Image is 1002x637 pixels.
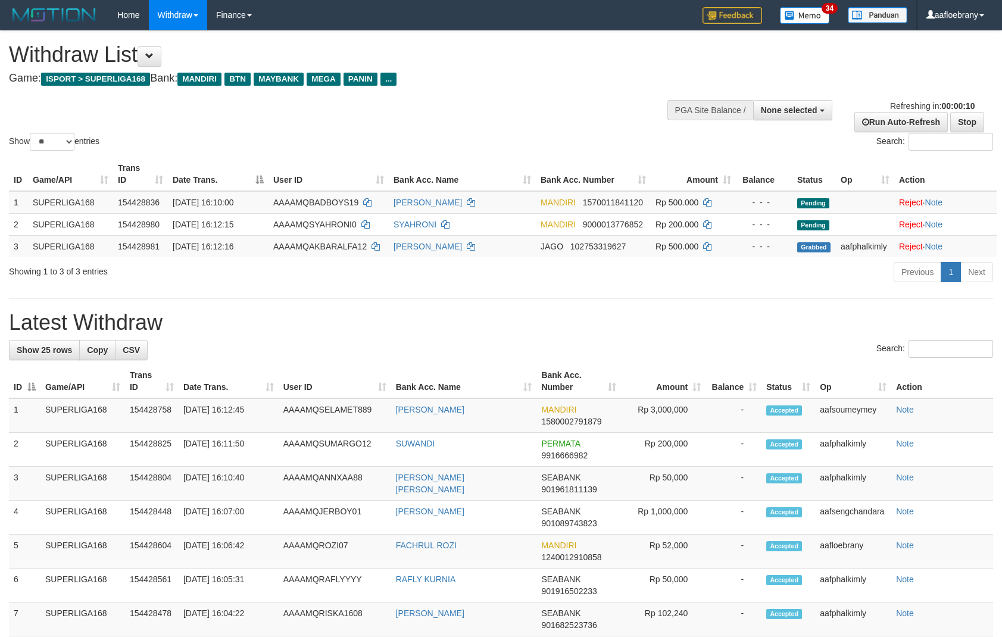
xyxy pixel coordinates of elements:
[380,73,397,86] span: ...
[279,467,391,501] td: AAAAMQANNXAA88
[9,133,99,151] label: Show entries
[792,157,836,191] th: Status
[173,242,233,251] span: [DATE] 16:12:16
[40,398,125,433] td: SUPERLIGA168
[706,569,761,602] td: -
[896,507,914,516] a: Note
[40,467,125,501] td: SUPERLIGA168
[896,473,914,482] a: Note
[655,242,698,251] span: Rp 500.000
[28,191,113,214] td: SUPERLIGA168
[9,364,40,398] th: ID: activate to sort column descending
[876,133,993,151] label: Search:
[753,100,832,120] button: None selected
[896,608,914,618] a: Note
[396,574,456,584] a: RAFLY KURNIA
[541,405,576,414] span: MANDIRI
[766,473,802,483] span: Accepted
[28,157,113,191] th: Game/API: activate to sort column ascending
[621,398,706,433] td: Rp 3,000,000
[391,364,537,398] th: Bank Acc. Name: activate to sort column ascending
[9,157,28,191] th: ID
[541,439,580,448] span: PERMATA
[703,7,762,24] img: Feedback.jpg
[536,157,651,191] th: Bank Acc. Number: activate to sort column ascending
[177,73,221,86] span: MANDIRI
[815,569,891,602] td: aafphalkimly
[899,242,923,251] a: Reject
[9,213,28,235] td: 2
[621,602,706,636] td: Rp 102,240
[536,364,621,398] th: Bank Acc. Number: activate to sort column ascending
[706,364,761,398] th: Balance: activate to sort column ascending
[891,364,993,398] th: Action
[766,575,802,585] span: Accepted
[254,73,304,86] span: MAYBANK
[766,541,802,551] span: Accepted
[123,345,140,355] span: CSV
[9,433,40,467] td: 2
[179,433,279,467] td: [DATE] 16:11:50
[925,242,943,251] a: Note
[894,213,997,235] td: ·
[909,133,993,151] input: Search:
[651,157,736,191] th: Amount: activate to sort column ascending
[655,220,698,229] span: Rp 200.000
[125,569,179,602] td: 154428561
[273,198,358,207] span: AAAAMQBADBOYS19
[894,235,997,257] td: ·
[815,602,891,636] td: aafphalkimly
[706,501,761,535] td: -
[941,262,961,282] a: 1
[40,569,125,602] td: SUPERLIGA168
[224,73,251,86] span: BTN
[9,569,40,602] td: 6
[896,541,914,550] a: Note
[741,241,788,252] div: - - -
[706,535,761,569] td: -
[9,235,28,257] td: 3
[541,519,597,528] span: Copy 901089743823 to clipboard
[797,242,831,252] span: Grabbed
[894,157,997,191] th: Action
[766,405,802,416] span: Accepted
[655,198,698,207] span: Rp 500.000
[621,501,706,535] td: Rp 1,000,000
[780,7,830,24] img: Button%20Memo.svg
[9,6,99,24] img: MOTION_logo.png
[179,467,279,501] td: [DATE] 16:10:40
[894,262,941,282] a: Previous
[909,340,993,358] input: Search:
[583,198,643,207] span: Copy 1570011841120 to clipboard
[179,569,279,602] td: [DATE] 16:05:31
[344,73,377,86] span: PANIN
[396,608,464,618] a: [PERSON_NAME]
[9,191,28,214] td: 1
[621,569,706,602] td: Rp 50,000
[118,220,160,229] span: 154428980
[9,398,40,433] td: 1
[179,398,279,433] td: [DATE] 16:12:45
[279,602,391,636] td: AAAAMQRISKA1608
[815,501,891,535] td: aafsengchandara
[541,198,576,207] span: MANDIRI
[115,340,148,360] a: CSV
[667,100,753,120] div: PGA Site Balance /
[396,541,457,550] a: FACHRUL ROZI
[621,364,706,398] th: Amount: activate to sort column ascending
[541,451,588,460] span: Copy 9916666982 to clipboard
[396,405,464,414] a: [PERSON_NAME]
[570,242,626,251] span: Copy 102753319627 to clipboard
[396,473,464,494] a: [PERSON_NAME] [PERSON_NAME]
[925,198,943,207] a: Note
[925,220,943,229] a: Note
[118,198,160,207] span: 154428836
[815,398,891,433] td: aafsoumeymey
[876,340,993,358] label: Search:
[79,340,116,360] a: Copy
[706,433,761,467] td: -
[706,602,761,636] td: -
[766,507,802,517] span: Accepted
[815,535,891,569] td: aafloebrany
[40,602,125,636] td: SUPERLIGA168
